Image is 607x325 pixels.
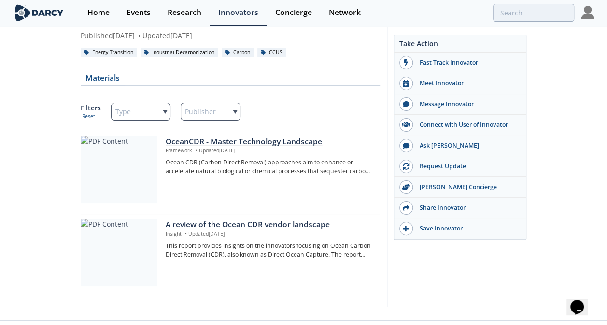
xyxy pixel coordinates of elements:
[413,58,521,67] div: Fast Track Innovator
[166,147,373,155] p: Framework Updated [DATE]
[166,158,373,176] p: Ocean CDR (Carbon Direct Removal) approaches aim to enhance or accelerate natural biological or c...
[81,136,380,203] a: PDF Content OceanCDR - Master Technology Landscape Framework •Updated[DATE] Ocean CDR (Carbon Dir...
[218,9,258,16] div: Innovators
[413,121,521,129] div: Connect with User of Innovator
[127,9,151,16] div: Events
[81,103,101,113] p: Filters
[166,242,373,259] p: This report provides insights on the innovators focusing on Ocean Carbon Direct Removal (CDR), al...
[566,286,597,315] iframe: chat widget
[275,9,312,16] div: Concierge
[183,230,188,237] span: •
[413,141,521,150] div: Ask [PERSON_NAME]
[413,100,521,108] div: Message Innovator
[87,9,110,16] div: Home
[493,4,574,22] input: Advanced Search
[413,203,521,212] div: Share Innovator
[82,113,95,121] button: Reset
[394,218,526,239] button: Save Innovator
[413,183,521,191] div: [PERSON_NAME] Concierge
[181,103,240,121] div: Publisher
[194,147,199,154] span: •
[168,9,201,16] div: Research
[166,230,373,238] p: Insight Updated [DATE]
[81,74,125,86] a: Materials
[137,31,142,40] span: •
[81,48,137,57] div: Energy Transition
[413,162,521,171] div: Request Update
[81,30,332,41] div: Published [DATE] Updated [DATE]
[257,48,286,57] div: CCUS
[166,219,373,230] div: A review of the Ocean CDR vendor landscape
[185,105,216,119] span: Publisher
[81,219,380,286] a: PDF Content A review of the Ocean CDR vendor landscape Insight •Updated[DATE] This report provide...
[13,4,66,21] img: logo-wide.svg
[394,39,526,53] div: Take Action
[166,136,373,148] div: OceanCDR - Master Technology Landscape
[581,6,594,19] img: Profile
[115,105,131,119] span: Type
[111,103,171,121] div: Type
[329,9,361,16] div: Network
[141,48,218,57] div: Industrial Decarbonization
[413,79,521,88] div: Meet Innovator
[222,48,254,57] div: Carbon
[413,224,521,233] div: Save Innovator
